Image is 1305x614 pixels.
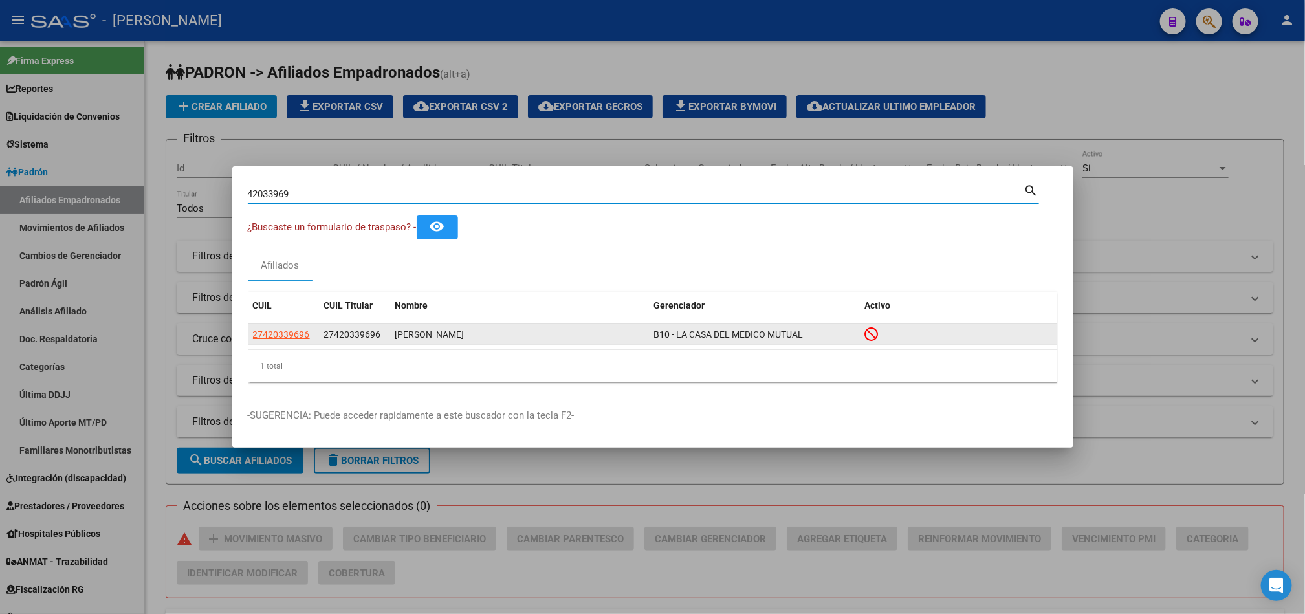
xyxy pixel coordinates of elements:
datatable-header-cell: CUIL Titular [319,292,390,320]
datatable-header-cell: Activo [859,292,1057,320]
div: 1 total [248,350,1058,382]
span: 27420339696 [253,329,310,340]
datatable-header-cell: CUIL [248,292,319,320]
datatable-header-cell: Gerenciador [649,292,860,320]
span: ¿Buscaste un formulario de traspaso? - [248,221,417,233]
datatable-header-cell: Nombre [390,292,649,320]
div: Open Intercom Messenger [1261,570,1292,601]
mat-icon: remove_red_eye [430,219,445,234]
mat-icon: search [1024,182,1039,197]
span: 27420339696 [324,329,381,340]
span: CUIL [253,300,272,311]
div: Afiliados [261,258,299,273]
span: CUIL Titular [324,300,373,311]
p: -SUGERENCIA: Puede acceder rapidamente a este buscador con la tecla F2- [248,408,1058,423]
span: Gerenciador [654,300,705,311]
span: Activo [864,300,890,311]
span: Nombre [395,300,428,311]
span: B10 - LA CASA DEL MEDICO MUTUAL [654,329,804,340]
div: [PERSON_NAME] [395,327,644,342]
